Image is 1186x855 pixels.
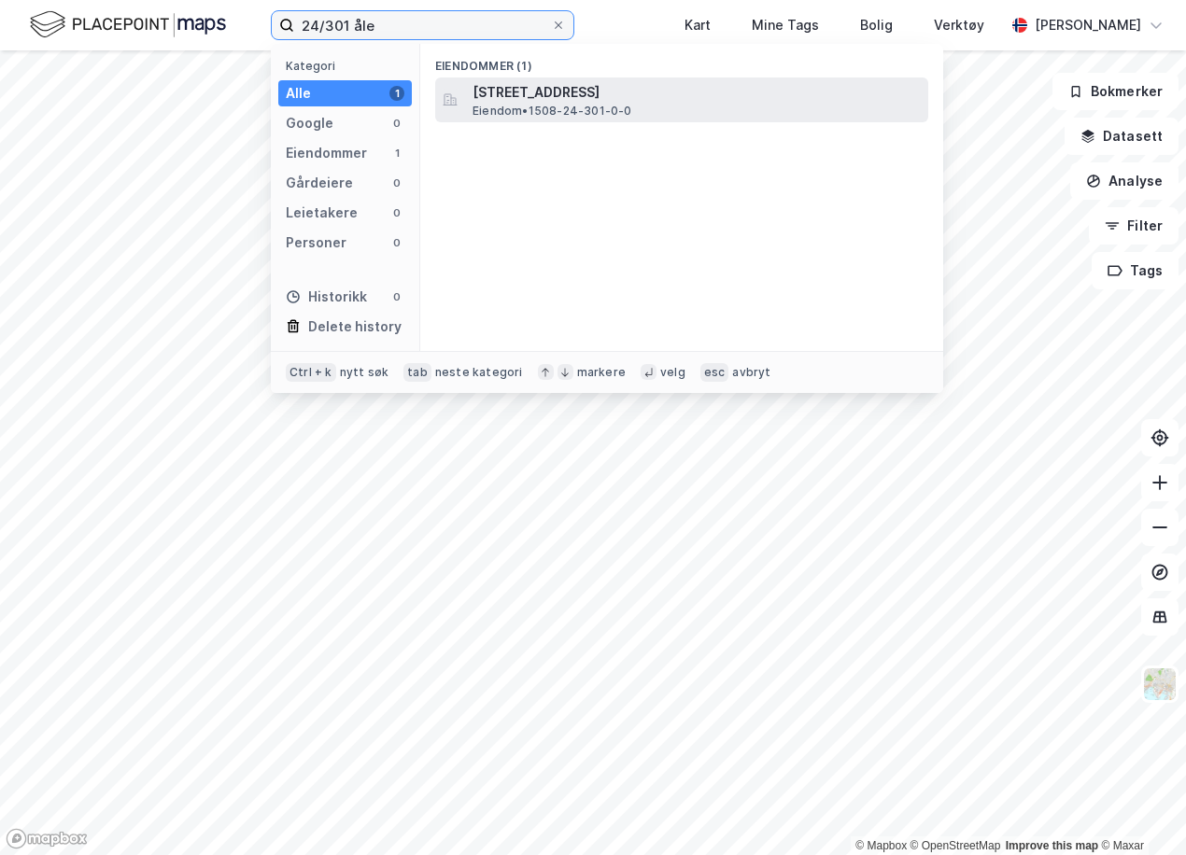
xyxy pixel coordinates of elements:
[1093,765,1186,855] iframe: Chat Widget
[286,202,358,224] div: Leietakere
[1070,162,1179,200] button: Analyse
[700,363,729,382] div: esc
[577,365,626,380] div: markere
[389,205,404,220] div: 0
[389,235,404,250] div: 0
[1142,666,1178,702] img: Z
[473,104,632,119] span: Eiendom • 1508-24-301-0-0
[1089,207,1179,245] button: Filter
[403,363,431,382] div: tab
[934,14,984,36] div: Verktøy
[389,175,404,190] div: 0
[389,146,404,161] div: 1
[286,286,367,308] div: Historikk
[860,14,893,36] div: Bolig
[286,82,311,105] div: Alle
[286,142,367,164] div: Eiendommer
[420,44,943,77] div: Eiendommer (1)
[286,59,412,73] div: Kategori
[1006,839,1098,852] a: Improve this map
[308,315,402,338] div: Delete history
[389,116,404,131] div: 0
[286,172,353,194] div: Gårdeiere
[732,365,770,380] div: avbryt
[685,14,711,36] div: Kart
[1093,765,1186,855] div: Kontrollprogram for chat
[30,8,226,41] img: logo.f888ab2527a4732fd821a326f86c7f29.svg
[1035,14,1141,36] div: [PERSON_NAME]
[435,365,523,380] div: neste kategori
[660,365,685,380] div: velg
[294,11,551,39] input: Søk på adresse, matrikkel, gårdeiere, leietakere eller personer
[1092,252,1179,289] button: Tags
[389,289,404,304] div: 0
[286,112,333,134] div: Google
[752,14,819,36] div: Mine Tags
[389,86,404,101] div: 1
[855,839,907,852] a: Mapbox
[1065,118,1179,155] button: Datasett
[286,231,346,254] div: Personer
[473,81,921,104] span: [STREET_ADDRESS]
[286,363,336,382] div: Ctrl + k
[340,365,389,380] div: nytt søk
[911,839,1001,852] a: OpenStreetMap
[1052,73,1179,110] button: Bokmerker
[6,828,88,849] a: Mapbox homepage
